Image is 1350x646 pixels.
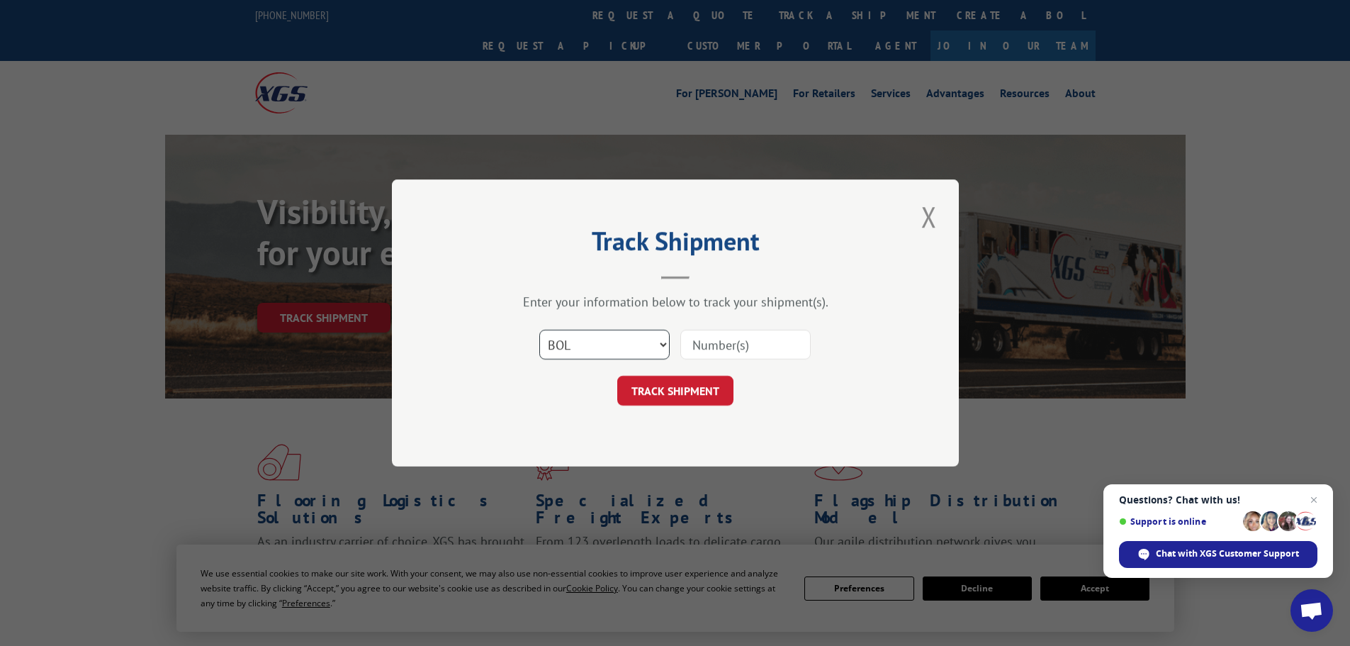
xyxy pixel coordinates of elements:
[1156,547,1299,560] span: Chat with XGS Customer Support
[1119,541,1317,568] span: Chat with XGS Customer Support
[617,376,733,406] button: TRACK SHIPMENT
[680,330,811,360] input: Number(s)
[917,197,941,236] button: Close modal
[1290,589,1333,632] a: Open chat
[463,294,888,310] div: Enter your information below to track your shipment(s).
[1119,516,1238,527] span: Support is online
[1119,494,1317,506] span: Questions? Chat with us!
[463,231,888,258] h2: Track Shipment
